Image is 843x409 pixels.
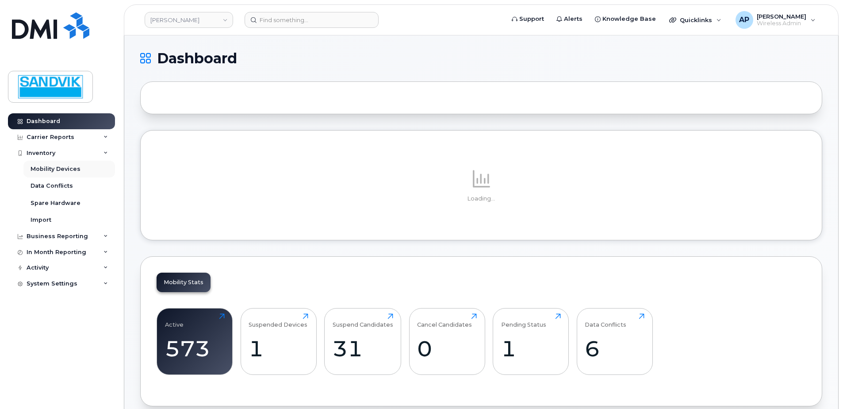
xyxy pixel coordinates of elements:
p: Loading... [157,195,806,203]
a: Pending Status1 [501,313,561,370]
div: Suspended Devices [249,313,307,328]
a: Cancel Candidates0 [417,313,477,370]
a: Suspend Candidates31 [333,313,393,370]
div: 31 [333,336,393,362]
div: 1 [249,336,308,362]
a: Data Conflicts6 [585,313,644,370]
div: 0 [417,336,477,362]
div: Data Conflicts [585,313,626,328]
div: 1 [501,336,561,362]
div: 6 [585,336,644,362]
div: Active [165,313,184,328]
span: Dashboard [157,52,237,65]
div: Cancel Candidates [417,313,472,328]
div: Pending Status [501,313,546,328]
a: Active573 [165,313,225,370]
a: Suspended Devices1 [249,313,308,370]
div: 573 [165,336,225,362]
div: Suspend Candidates [333,313,393,328]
